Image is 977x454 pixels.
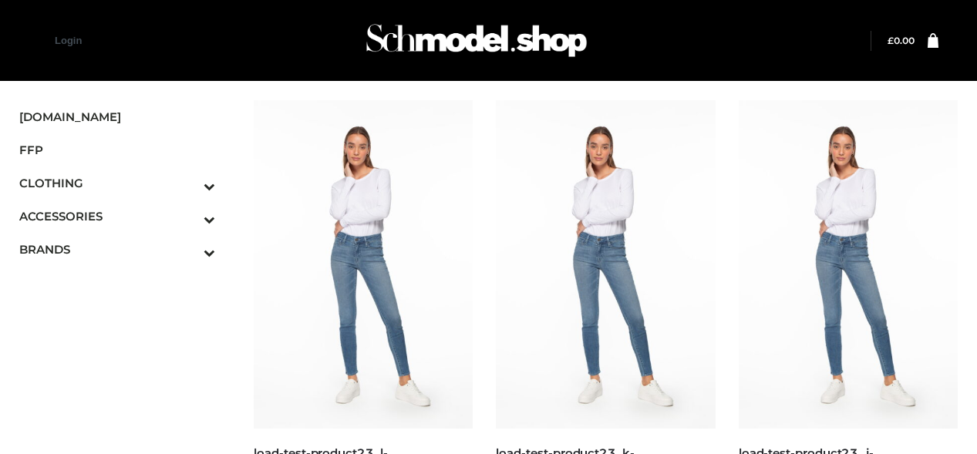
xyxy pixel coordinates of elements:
a: BRANDSToggle Submenu [19,233,215,266]
span: ACCESSORIES [19,207,215,225]
a: CLOTHINGToggle Submenu [19,166,215,200]
a: ACCESSORIESToggle Submenu [19,200,215,233]
a: Login [55,35,82,46]
a: £0.00 [888,35,915,46]
a: [DOMAIN_NAME] [19,100,215,133]
button: Toggle Submenu [161,233,215,266]
bdi: 0.00 [888,35,915,46]
a: FFP [19,133,215,166]
span: CLOTHING [19,174,215,192]
span: £ [888,35,894,46]
button: Toggle Submenu [161,166,215,200]
img: Schmodel Admin 964 [361,10,592,71]
button: Toggle Submenu [161,200,215,233]
span: [DOMAIN_NAME] [19,108,215,126]
span: FFP [19,141,215,159]
span: BRANDS [19,240,215,258]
